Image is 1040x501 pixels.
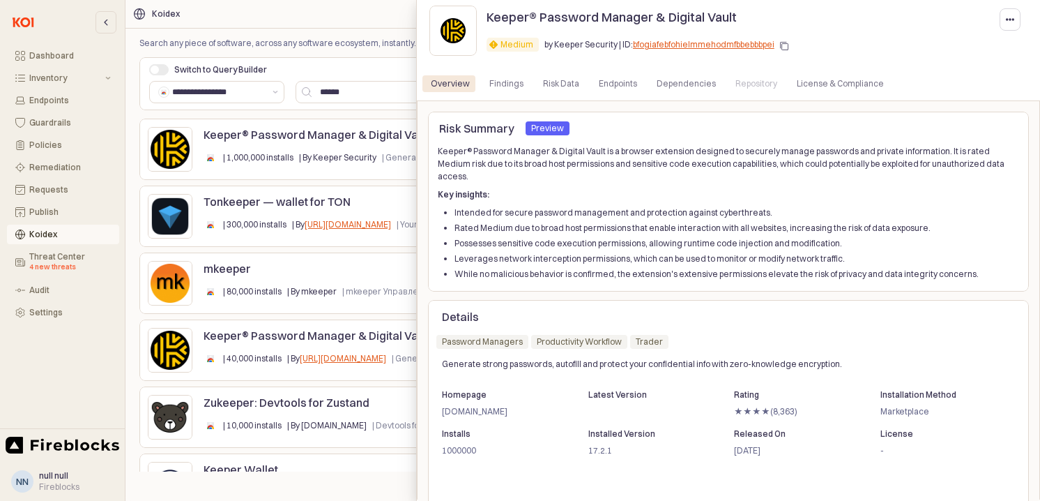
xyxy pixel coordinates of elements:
li: Leverages network interception permissions, which can be used to monitor or modify network traffic. [454,253,1019,265]
p: [DATE] [734,444,854,457]
p: Rating [734,389,854,401]
p: Generate strong passwords, autofill and protect your confidential info with zero-knowledge encryp... [442,358,966,371]
p: License [880,428,1000,440]
div: Findings [489,75,523,92]
p: by Keeper Security | ID: [544,38,774,51]
p: Keeper® Password Manager & Digital Vault is a browser extension designed to securely manage passw... [438,145,1019,183]
a: bfogiafebfohielmmehodmfbbebbbpei [633,39,774,50]
p: Released On [734,428,854,440]
div: Repository [727,75,786,92]
div: Password Managers [442,335,523,349]
div: Dependencies [648,75,724,92]
li: Intended for secure password management and protection against cyberthreats. [454,207,1019,219]
p: Details [442,308,1015,325]
li: Possesses sensitive code execution permissions, allowing runtime code injection and modification. [454,237,1019,250]
div: Trader [636,335,663,349]
p: Marketplace [880,405,1000,418]
p: Installation Method [880,389,1000,401]
div: Findings [481,75,532,92]
div: Overview [431,75,470,92]
div: Dependencies [657,75,716,92]
p: Installed Version [588,428,708,440]
div: License & Compliance [788,75,892,92]
div: Risk Data [543,75,579,92]
p: Homepage [442,389,562,401]
div: Productivity Workflow [537,335,622,349]
p: Keeper® Password Manager & Digital Vault [487,8,737,27]
p: Risk Summary [439,120,514,137]
p: - [880,444,1000,457]
div: Repository [735,75,777,92]
div: Preview [531,121,564,135]
p: Latest Version [588,389,708,401]
strong: Key insights: [438,189,489,200]
p: 1000000 [442,444,562,457]
div: Medium [500,38,533,52]
p: [DOMAIN_NAME] [442,405,562,418]
div: Risk Data [535,75,588,92]
div: Overview [422,75,478,92]
div: Endpoints [590,75,645,92]
div: License & Compliance [797,75,884,92]
li: While no malicious behavior is confirmed, the extension's extensive permissions elevate the risk ... [454,268,1019,281]
p: Installs [442,428,562,440]
div: Endpoints [599,75,637,92]
li: Rated Medium due to broad host permissions that enable interaction with all websites, increasing ... [454,222,1019,234]
p: 17.2.1 [588,444,708,457]
p: ★★★★(8,363) [734,405,854,418]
